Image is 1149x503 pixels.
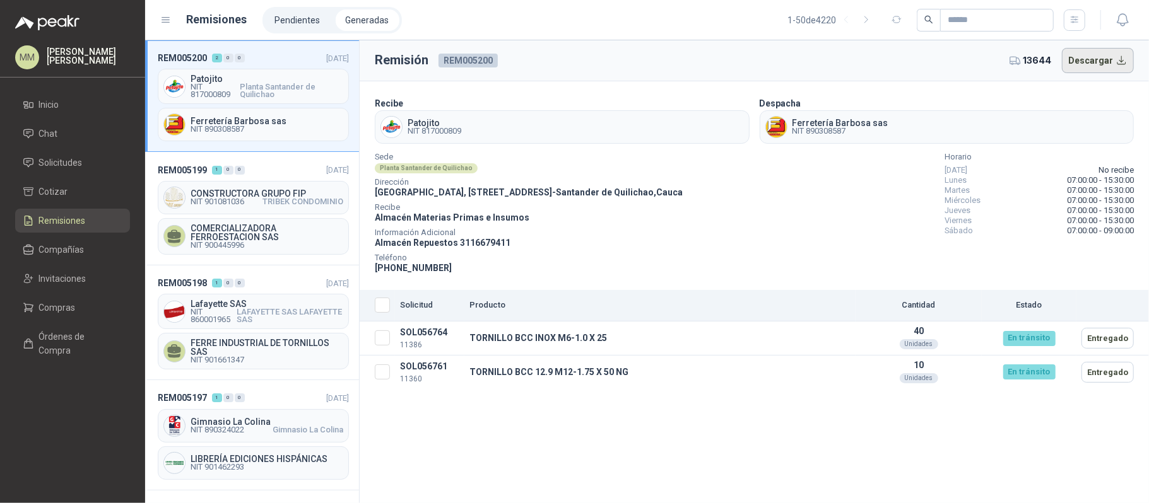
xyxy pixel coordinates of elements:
[39,330,118,357] span: Órdenes de Compra
[1081,328,1134,349] button: Entregado
[39,156,83,170] span: Solicitudes
[15,15,80,30] img: Logo peakr
[240,83,343,98] span: Planta Santander de Quilichao
[15,45,39,69] div: MM
[375,229,683,236] span: Información Adicional
[400,373,459,385] p: 11360
[164,301,185,322] img: Company Logo
[191,463,343,471] span: NIT 901462293
[223,54,233,62] div: 0
[464,355,856,388] td: TORNILLO BCC 12.9 M12-1.75 X 50 NG
[273,426,343,434] span: Gimnasio La Colina
[945,205,970,216] span: Jueves
[212,393,222,402] div: 1
[375,98,403,108] b: Recibe
[223,166,233,175] div: 0
[191,299,343,308] span: Lafayette SAS
[164,76,185,97] img: Company Logo
[265,9,331,31] a: Pendientes
[400,339,459,351] p: 11386
[39,98,59,112] span: Inicio
[360,290,395,321] th: Seleccionar/deseleccionar
[212,54,222,62] div: 2
[945,175,967,185] span: Lunes
[787,10,876,30] div: 1 - 50 de 4220
[375,179,683,185] span: Dirección
[1067,175,1134,185] span: 07:00:00 - 15:30:00
[760,98,801,108] b: Despacha
[191,224,343,241] span: COMERCIALIZADORA FERROESTACION SAS
[326,54,349,63] span: [DATE]
[1067,205,1134,216] span: 07:00:00 - 15:30:00
[262,198,343,205] span: TRIBEK CONDOMINIO
[982,321,1076,356] td: En tránsito
[191,125,343,133] span: NIT 890308587
[164,114,185,135] img: Company Logo
[408,119,461,127] span: Patojito
[326,279,349,288] span: [DATE]
[39,127,58,141] span: Chat
[15,180,130,204] a: Cotizar
[856,290,982,321] th: Cantidad
[1003,364,1056,379] div: En tránsito
[235,279,245,287] div: 0
[15,122,130,146] a: Chat
[861,360,977,370] p: 10
[375,263,452,273] span: [PHONE_NUMBER]
[235,393,245,402] div: 0
[375,163,478,173] div: Planta Santander de Quilichao
[945,185,970,195] span: Martes
[237,308,343,323] span: LAFAYETTE SAS LAFAYETTE SAS
[766,117,787,137] img: Company Logo
[15,325,130,362] a: Órdenes de Compra
[1067,195,1134,205] span: 07:00:00 - 15:30:00
[375,204,683,211] span: Recibe
[375,238,510,248] span: Almacén Repuestos 3116679411
[212,279,222,287] div: 1
[982,290,1076,321] th: Estado
[375,154,683,160] span: Sede
[924,15,933,24] span: search
[375,255,683,261] span: Teléfono
[945,226,973,236] span: Sábado
[39,185,68,199] span: Cotizar
[235,166,245,175] div: 0
[191,74,343,83] span: Patojito
[1023,54,1052,67] span: 13644
[191,338,343,356] span: FERRE INDUSTRIAL DE TORNILLOS SAS
[945,216,972,226] span: Viernes
[164,415,185,436] img: Company Logo
[145,40,359,152] a: REM005200200[DATE] Company LogoPatojitoNIT 817000809Planta Santander de QuilichaoCompany LogoFerr...
[395,355,464,388] td: SOL056761
[1067,226,1134,236] span: 07:00:00 - 09:00:00
[326,393,349,403] span: [DATE]
[191,198,244,205] span: NIT 901081036
[191,308,237,323] span: NIT 860001965
[47,47,130,65] p: [PERSON_NAME] [PERSON_NAME]
[464,290,856,321] th: Producto
[191,417,343,426] span: Gimnasio La Colina
[39,301,76,315] span: Compras
[145,265,359,380] a: REM005198100[DATE] Company LogoLafayette SASNIT 860001965LAFAYETTE SAS LAFAYETTE SASFERRE INDUSTR...
[158,391,207,405] span: REM005197
[145,152,359,265] a: REM005199100[DATE] Company LogoCONSTRUCTORA GRUPO FIPNIT 901081036TRIBEK CONDOMINIOCOMERCIALIZADO...
[793,119,888,127] span: Ferretería Barbosa sas
[191,241,343,249] span: NIT 900445996
[15,238,130,262] a: Compañías
[1099,165,1134,175] span: No recibe
[39,243,85,257] span: Compañías
[945,165,967,175] span: [DATE]
[326,165,349,175] span: [DATE]
[982,355,1076,388] td: En tránsito
[15,151,130,175] a: Solicitudes
[375,50,428,70] h3: Remisión
[395,290,464,321] th: Solicitud
[336,9,399,31] a: Generadas
[158,163,207,177] span: REM005199
[375,212,529,223] span: Almacén Materias Primas e Insumos
[464,321,856,356] td: TORNILLO BCC INOX M6-1.0 X 25
[945,154,1134,160] span: Horario
[191,356,343,364] span: NIT 901661347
